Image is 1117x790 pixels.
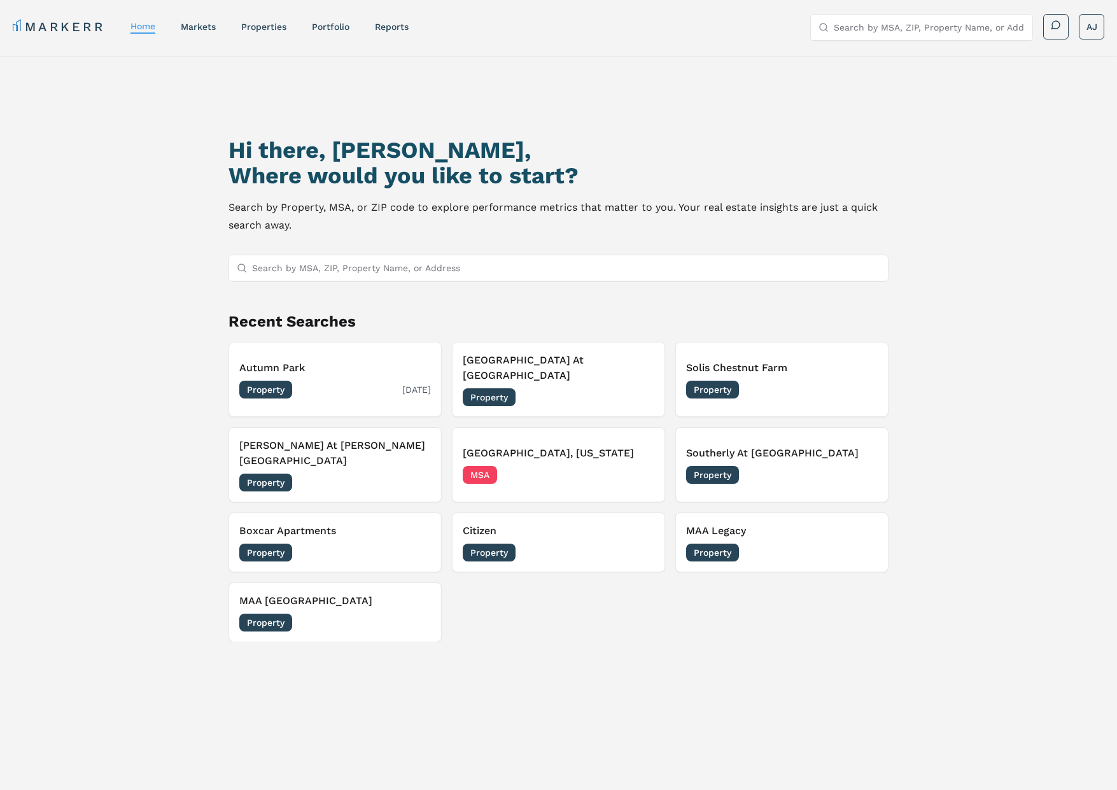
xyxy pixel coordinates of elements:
h3: Solis Chestnut Farm [686,360,878,376]
span: [DATE] [849,383,878,396]
button: Solis Chestnut FarmProperty[DATE] [675,342,889,417]
span: Property [686,466,739,484]
span: Property [239,381,292,399]
h3: [GEOGRAPHIC_DATA], [US_STATE] [463,446,654,461]
h3: Citizen [463,523,654,539]
span: Property [686,544,739,561]
span: [DATE] [402,476,431,489]
h2: Where would you like to start? [228,163,889,188]
span: [DATE] [849,469,878,481]
span: [DATE] [402,383,431,396]
span: [DATE] [626,546,654,559]
h1: Hi there, [PERSON_NAME], [228,138,889,163]
a: reports [375,22,409,32]
input: Search by MSA, ZIP, Property Name, or Address [252,255,880,281]
span: MSA [463,466,497,484]
button: Autumn ParkProperty[DATE] [228,342,442,417]
h3: [PERSON_NAME] At [PERSON_NAME][GEOGRAPHIC_DATA] [239,438,431,469]
span: [DATE] [402,546,431,559]
a: markets [181,22,216,32]
button: Southerly At [GEOGRAPHIC_DATA]Property[DATE] [675,427,889,502]
h2: Recent Searches [228,311,889,332]
button: Boxcar ApartmentsProperty[DATE] [228,512,442,572]
h3: MAA [GEOGRAPHIC_DATA] [239,593,431,609]
button: [GEOGRAPHIC_DATA] At [GEOGRAPHIC_DATA]Property[DATE] [452,342,665,417]
span: Property [239,544,292,561]
span: Property [686,381,739,399]
button: CitizenProperty[DATE] [452,512,665,572]
a: home [130,21,155,31]
h3: Southerly At [GEOGRAPHIC_DATA] [686,446,878,461]
a: MARKERR [13,18,105,36]
span: AJ [1086,20,1097,33]
span: Property [239,614,292,631]
button: AJ [1079,14,1104,39]
button: [GEOGRAPHIC_DATA], [US_STATE]MSA[DATE] [452,427,665,502]
span: [DATE] [626,391,654,404]
input: Search by MSA, ZIP, Property Name, or Address [834,15,1025,40]
button: [PERSON_NAME] At [PERSON_NAME][GEOGRAPHIC_DATA]Property[DATE] [228,427,442,502]
h3: Autumn Park [239,360,431,376]
span: [DATE] [626,469,654,481]
span: [DATE] [849,546,878,559]
h3: [GEOGRAPHIC_DATA] At [GEOGRAPHIC_DATA] [463,353,654,383]
h3: Boxcar Apartments [239,523,431,539]
span: [DATE] [402,616,431,629]
a: Portfolio [312,22,349,32]
p: Search by Property, MSA, or ZIP code to explore performance metrics that matter to you. Your real... [228,199,889,234]
a: properties [241,22,286,32]
span: Property [239,474,292,491]
span: Property [463,544,516,561]
span: Property [463,388,516,406]
button: MAA [GEOGRAPHIC_DATA]Property[DATE] [228,582,442,642]
button: MAA LegacyProperty[DATE] [675,512,889,572]
h3: MAA Legacy [686,523,878,539]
